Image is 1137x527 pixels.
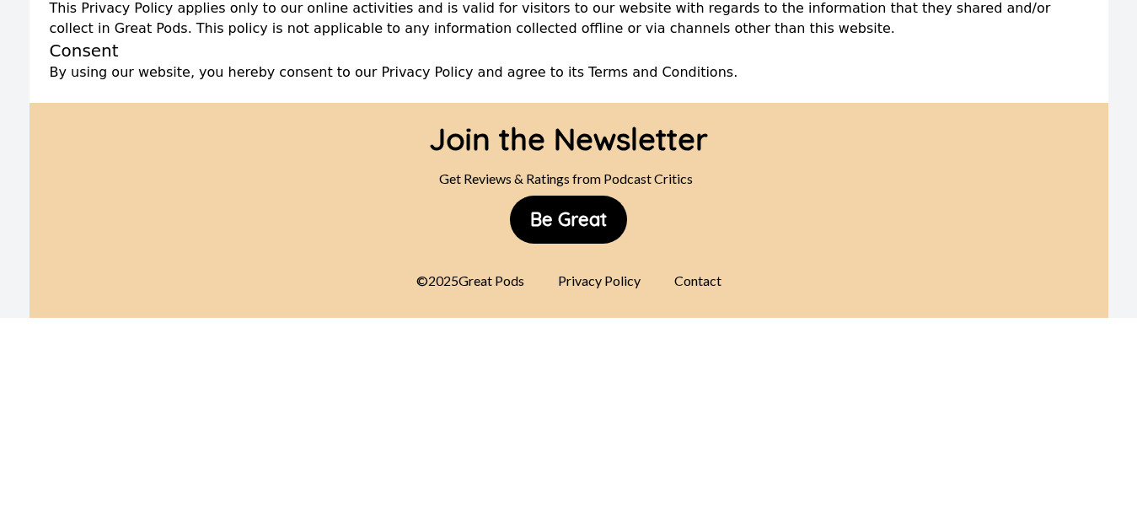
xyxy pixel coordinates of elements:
button: Be Great [510,196,627,244]
div: By using our website, you hereby consent to our Privacy Policy and agree to its Terms and Conditi... [50,62,1088,83]
div: © 2025 Great Pods [406,264,534,298]
div: Get Reviews & Ratings from Podcast Critics [429,162,708,196]
div: Privacy Policy [548,264,651,298]
div: Consent [50,39,1088,62]
div: Join the Newsletter [429,103,708,162]
div: Contact [664,264,732,298]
